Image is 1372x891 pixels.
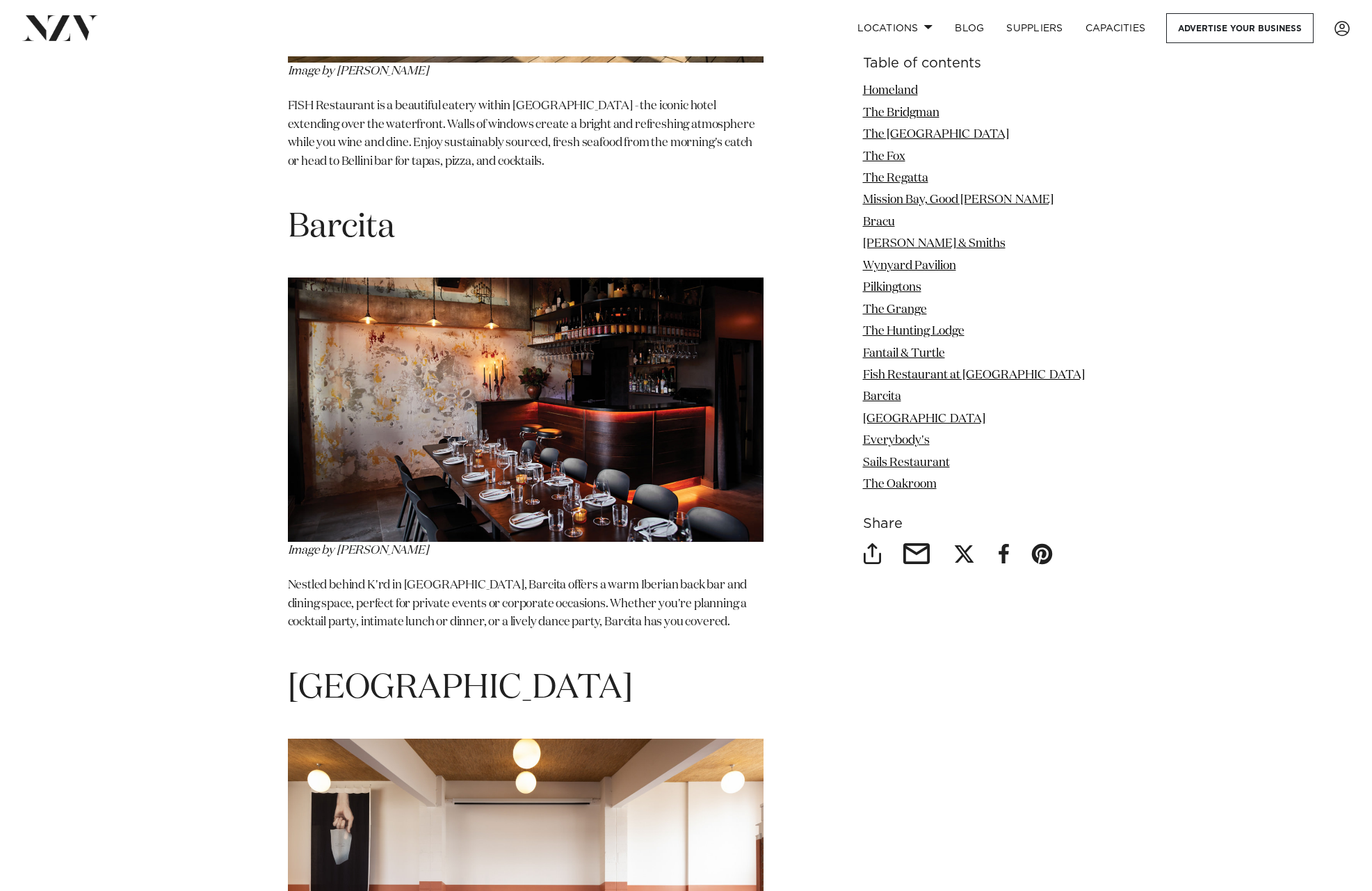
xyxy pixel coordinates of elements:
a: The Regatta [863,172,928,184]
a: Bracu [863,216,895,228]
span: Image by [PERSON_NAME] [288,65,428,77]
a: [PERSON_NAME] & Smiths [863,238,1006,250]
a: The Bridgman [863,106,939,118]
a: SUPPLIERS [995,13,1074,43]
span: [GEOGRAPHIC_DATA] [288,672,633,705]
a: BLOG [944,13,995,43]
a: The Oakroom [863,479,937,490]
a: The Fox [863,150,905,162]
a: The Hunting Lodge [863,326,965,337]
a: [GEOGRAPHIC_DATA] [863,413,985,425]
a: Fantail & Turtle [863,347,945,359]
a: Advertise your business [1166,13,1314,43]
a: Mission Bay, Good [PERSON_NAME] [863,194,1054,206]
a: Pilkingtons [863,282,921,294]
span: Barcita [288,211,395,244]
img: nzv-logo.png [22,15,98,40]
h6: Share [863,516,1085,531]
p: Nestled behind K'rd in [GEOGRAPHIC_DATA], Barcita offers a warm Iberian back bar and dining space... [288,577,764,650]
a: Capacities [1074,13,1157,43]
a: Barcita [863,391,901,403]
a: The Grange [863,303,927,315]
h6: Table of contents [863,56,1085,71]
span: Image by [PERSON_NAME] [288,545,428,556]
a: Wynyard Pavilion [863,260,956,272]
a: The [GEOGRAPHIC_DATA] [863,129,1009,141]
a: Sails Restaurant [863,456,950,468]
a: Everybody's [863,435,930,447]
a: Locations [846,13,944,43]
p: FISH Restaurant is a beautiful eatery within [GEOGRAPHIC_DATA] - the iconic hotel extending over ... [288,97,764,189]
a: Homeland [863,85,918,97]
a: Fish Restaurant at [GEOGRAPHIC_DATA] [863,369,1085,381]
